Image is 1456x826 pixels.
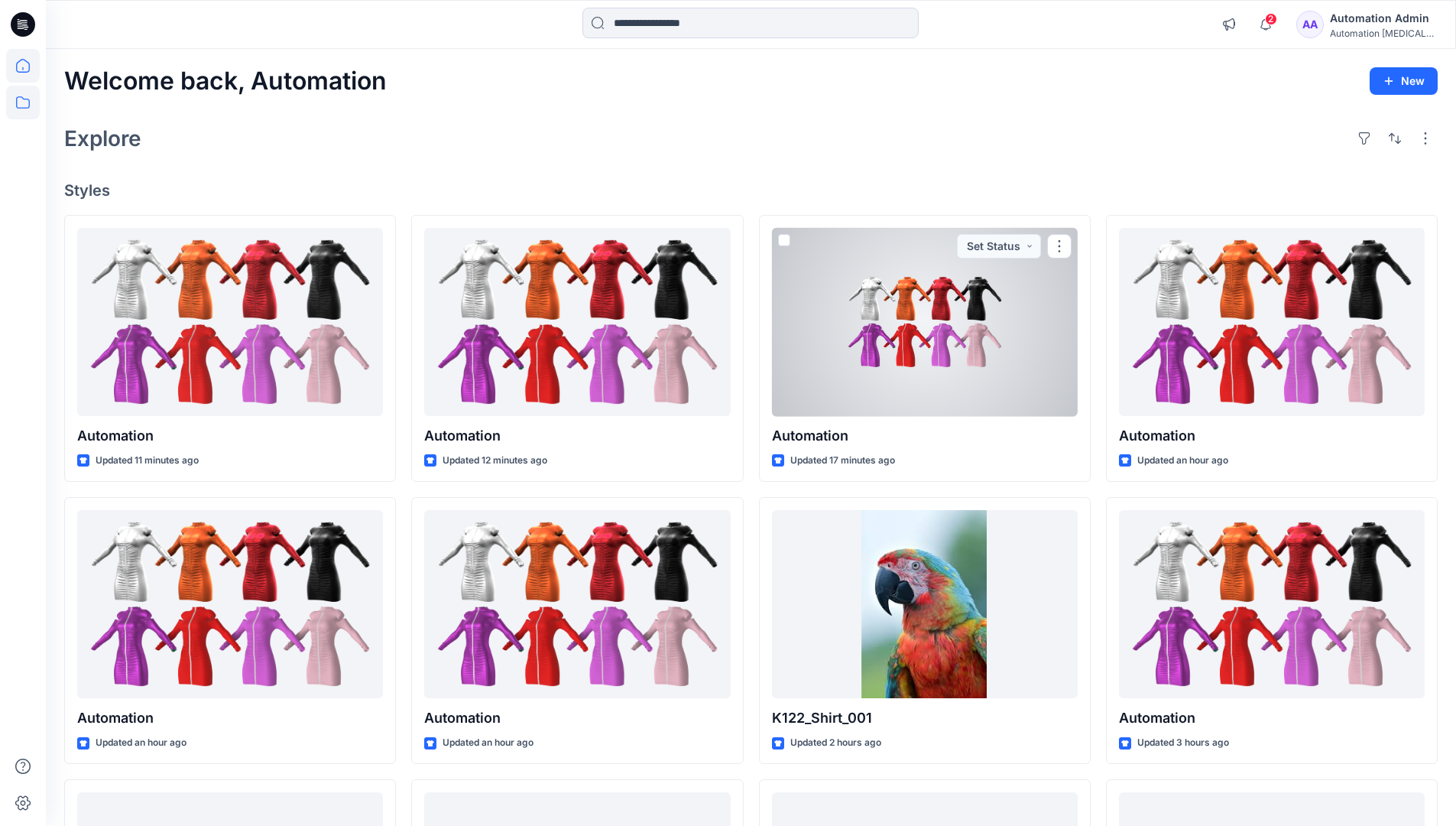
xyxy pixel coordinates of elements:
[443,453,547,469] p: Updated 12 minutes ago
[1137,453,1228,469] p: Updated an hour ago
[77,707,383,729] p: Automation
[1265,13,1277,25] span: 2
[443,735,533,751] p: Updated an hour ago
[1370,67,1438,95] button: New
[77,425,383,447] p: Automation
[790,735,881,751] p: Updated 2 hours ago
[96,453,199,469] p: Updated 11 minutes ago
[424,707,730,729] p: Automation
[96,735,186,751] p: Updated an hour ago
[424,228,730,417] a: Automation
[1296,11,1324,38] div: AA
[772,510,1078,699] a: K122_Shirt_001
[772,425,1078,447] p: Automation
[1119,228,1425,417] a: Automation
[77,228,383,417] a: Automation
[77,510,383,699] a: Automation
[1119,707,1425,729] p: Automation
[424,425,730,447] p: Automation
[1119,510,1425,699] a: Automation
[1137,735,1229,751] p: Updated 3 hours ago
[772,707,1078,729] p: K122_Shirt_001
[1330,9,1437,28] div: Automation Admin
[772,228,1078,417] a: Automation
[1330,28,1437,39] div: Automation [MEDICAL_DATA]...
[1119,425,1425,447] p: Automation
[64,181,1438,200] h4: Styles
[424,510,730,699] a: Automation
[64,67,387,96] h2: Welcome back, Automation
[790,453,895,469] p: Updated 17 minutes ago
[64,126,141,151] h2: Explore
